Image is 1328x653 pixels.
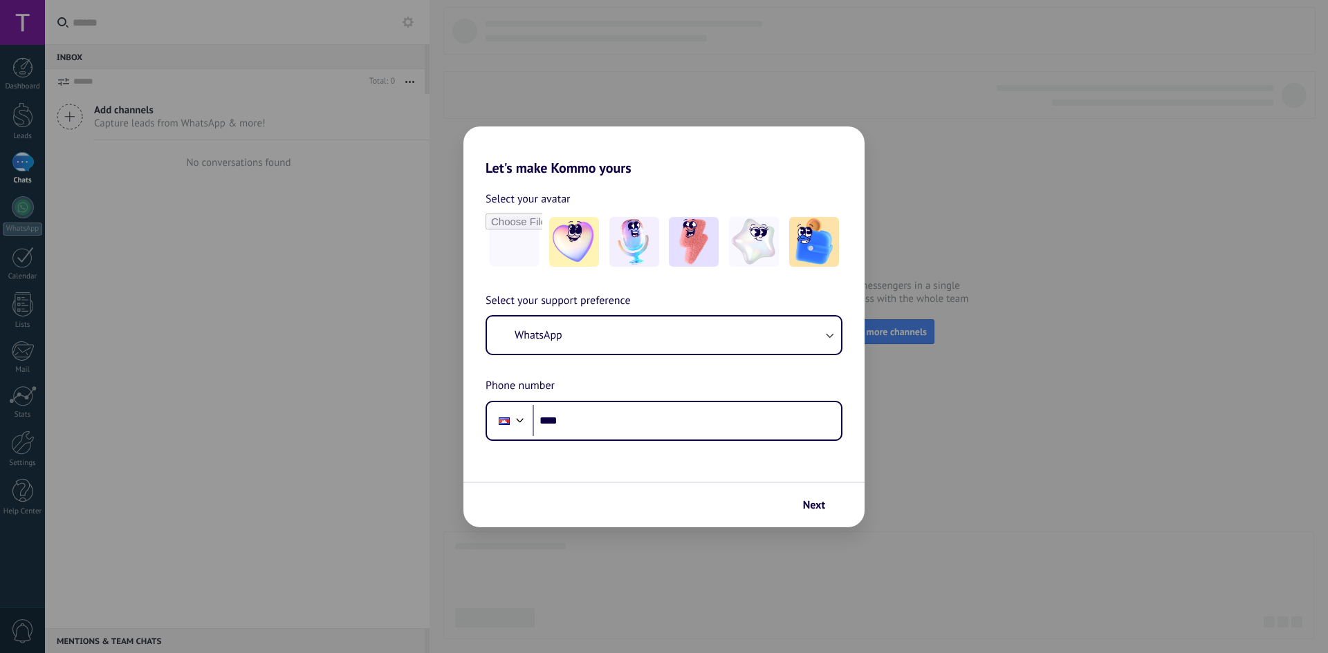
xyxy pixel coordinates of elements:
[729,217,779,267] img: -4.jpeg
[609,217,659,267] img: -2.jpeg
[789,217,839,267] img: -5.jpeg
[803,500,825,510] span: Next
[486,292,631,310] span: Select your support preference
[797,493,844,517] button: Next
[486,377,555,395] span: Phone number
[669,217,719,267] img: -3.jpeg
[491,406,517,435] div: Cambodia: + 855
[486,190,571,208] span: Select your avatar
[549,217,599,267] img: -1.jpeg
[463,126,865,176] h2: Let's make Kommo yours
[515,328,562,342] span: WhatsApp
[487,316,841,354] button: WhatsApp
